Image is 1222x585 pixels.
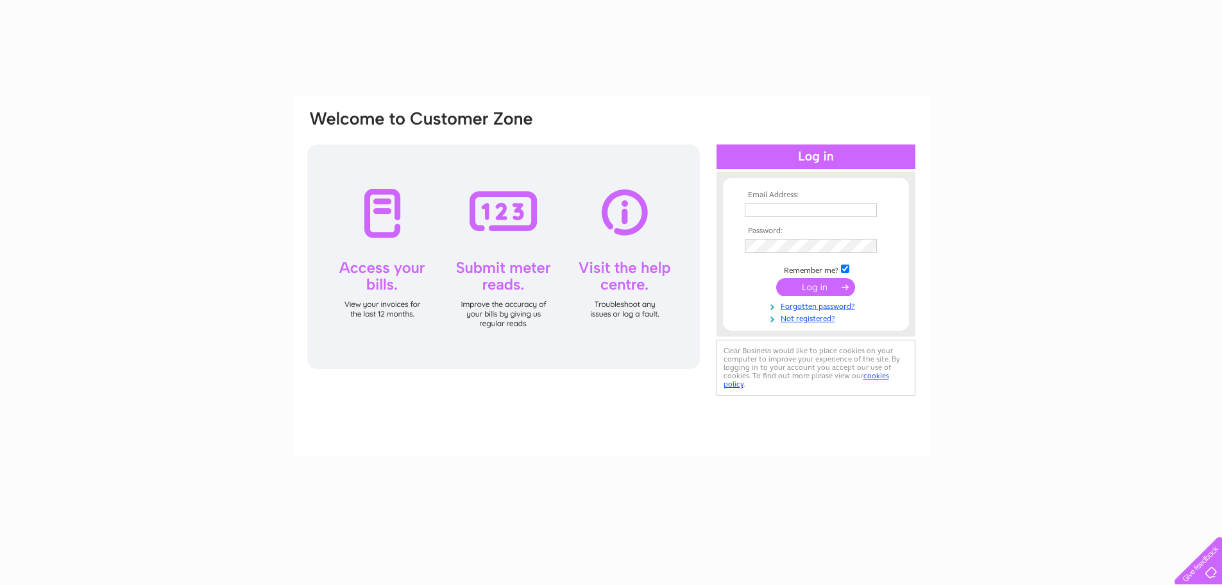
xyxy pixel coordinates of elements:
a: Forgotten password? [745,299,890,311]
div: Clear Business would like to place cookies on your computer to improve your experience of the sit... [717,340,915,396]
th: Email Address: [742,191,890,200]
td: Remember me? [742,263,890,275]
a: cookies policy [724,371,889,389]
a: Not registered? [745,311,890,324]
input: Submit [776,278,855,296]
th: Password: [742,227,890,236]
